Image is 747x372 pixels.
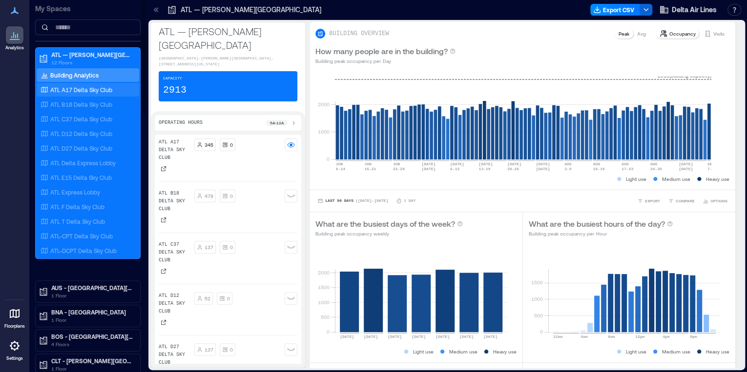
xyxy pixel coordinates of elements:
text: [DATE] [421,167,436,171]
p: ATL D27 Delta Sky Club [50,144,112,152]
p: 1 Floor [51,292,133,299]
span: EXPORT [645,198,660,204]
p: 5a - 12a [270,120,284,126]
tspan: 1000 [531,296,542,302]
p: ATL B18 Delta Sky Club [159,190,190,213]
tspan: 0 [539,329,542,334]
p: What are the busiest days of the week? [315,218,455,230]
text: [DATE] [483,334,498,339]
button: OPTIONS [701,196,729,206]
p: Floorplans [4,323,25,329]
p: ATL-DCPT Delta Sky Club [50,247,117,255]
p: ATL A17 Delta Sky Club [159,138,190,162]
span: COMPARE [676,198,695,204]
p: AUS - [GEOGRAPHIC_DATA][PERSON_NAME][GEOGRAPHIC_DATA] [51,284,133,292]
p: 0 [230,192,233,200]
tspan: 2000 [318,101,330,107]
p: 4 Floors [51,340,133,348]
p: 478 [205,192,213,200]
text: 24-30 [650,167,662,171]
p: How many people are in the building? [315,45,448,57]
p: Medium use [662,175,690,183]
p: 137 [205,243,213,251]
text: [DATE] [450,162,464,166]
tspan: 1500 [531,279,542,285]
p: Building peak occupancy weekly [315,230,463,237]
p: 2913 [163,83,187,97]
p: Peak [619,30,629,38]
tspan: 0 [327,156,330,162]
p: ATL C37 Delta Sky Club [50,115,112,123]
text: [DATE] [364,334,378,339]
p: 0 [227,294,230,302]
text: [DATE] [536,162,550,166]
a: Settings [3,334,26,364]
p: CLT - [PERSON_NAME][GEOGRAPHIC_DATA][PERSON_NAME] [51,357,133,365]
text: 10-16 [593,167,605,171]
p: Building peak occupancy per Day [315,57,456,65]
p: ATL — [PERSON_NAME][GEOGRAPHIC_DATA] [181,5,321,15]
p: ATL A17 Delta Sky Club [50,86,112,94]
tspan: 500 [321,314,330,320]
p: 0 [230,346,233,353]
p: ATL T Delta Sky Club [50,217,105,225]
p: 1 Floor [51,316,133,324]
p: ATL Express Lobby [50,188,100,196]
p: Operating Hours [159,119,203,127]
text: AUG [622,162,629,166]
p: [GEOGRAPHIC_DATA]–[PERSON_NAME][GEOGRAPHIC_DATA], [STREET_ADDRESS][US_STATE] [159,56,297,67]
text: [DATE] [679,162,693,166]
a: Analytics [2,23,27,54]
text: [DATE] [459,334,474,339]
p: Light use [413,348,434,355]
text: [DATE] [478,162,493,166]
p: ATL D12 Delta Sky Club [159,292,190,315]
p: Medium use [449,348,477,355]
p: BNA - [GEOGRAPHIC_DATA] [51,308,133,316]
text: [DATE] [436,334,450,339]
p: Building peak occupancy per Hour [529,230,673,237]
p: ATL C37 Delta Sky Club [159,241,190,264]
text: 7-13 [707,167,717,171]
p: BOS - [GEOGRAPHIC_DATA][PERSON_NAME] [51,333,133,340]
text: 8-14 [336,167,345,171]
text: 8am [608,334,615,339]
p: Medium use [662,348,690,355]
span: OPTIONS [710,198,727,204]
text: 4am [581,334,588,339]
text: 20-26 [507,167,519,171]
text: AUG [593,162,601,166]
p: Visits [713,30,725,38]
p: ATL D27 Delta Sky Club [159,343,190,367]
p: ATL — [PERSON_NAME][GEOGRAPHIC_DATA] [51,51,133,59]
p: Occupancy [669,30,696,38]
tspan: 2000 [318,269,330,275]
text: 22-28 [393,167,405,171]
tspan: 1000 [318,129,330,135]
p: Avg [637,30,646,38]
p: 0 [230,243,233,251]
text: SEP [707,162,715,166]
text: 3-9 [564,167,572,171]
button: Export CSV [590,4,640,16]
p: What are the busiest hours of the day? [529,218,665,230]
p: 1 Day [404,198,415,204]
p: ATL D12 Delta Sky Club [50,130,112,137]
tspan: 1000 [318,299,330,305]
p: BUILDING OVERVIEW [329,30,389,38]
tspan: 500 [534,313,542,318]
text: [DATE] [421,162,436,166]
text: [DATE] [679,167,693,171]
button: EXPORT [635,196,662,206]
text: 12am [553,334,562,339]
tspan: 0 [327,329,330,334]
p: ATL — [PERSON_NAME][GEOGRAPHIC_DATA] [159,24,297,52]
p: Heavy use [706,348,729,355]
button: Last 90 Days |[DATE]-[DATE] [315,196,390,206]
p: Analytics [5,45,24,51]
p: Settings [6,355,23,361]
text: [DATE] [340,334,354,339]
p: 137 [205,346,213,353]
text: JUN [393,162,400,166]
text: [DATE] [507,162,521,166]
